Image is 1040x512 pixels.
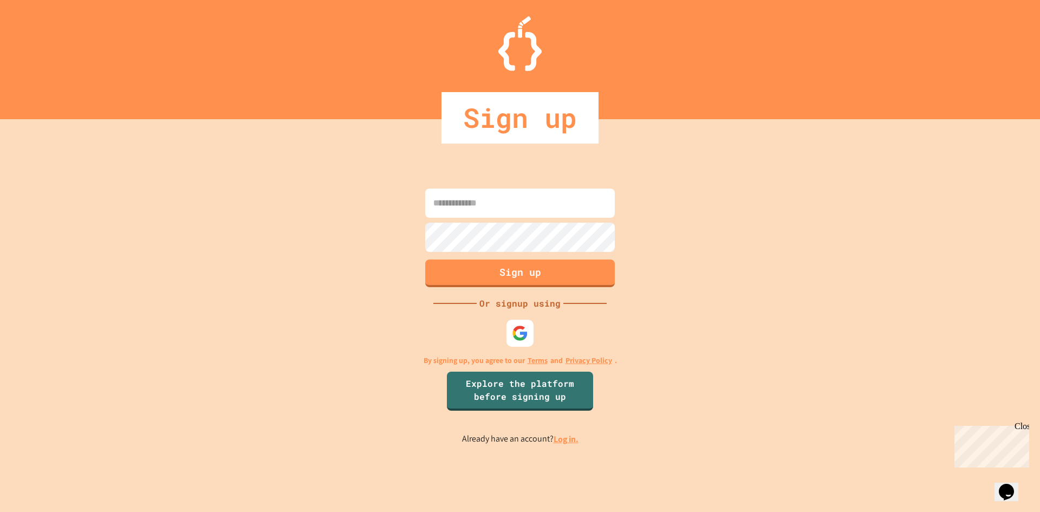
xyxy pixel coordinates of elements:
p: By signing up, you agree to our and . [424,355,617,366]
div: Or signup using [477,297,563,310]
iframe: chat widget [950,422,1029,468]
iframe: chat widget [994,469,1029,501]
a: Explore the platform before signing up [447,372,593,411]
div: Sign up [441,92,599,144]
a: Terms [528,355,548,366]
a: Log in. [554,433,578,445]
img: google-icon.svg [512,325,528,341]
div: Chat with us now!Close [4,4,75,69]
button: Sign up [425,260,615,287]
a: Privacy Policy [565,355,612,366]
p: Already have an account? [462,432,578,446]
img: Logo.svg [498,16,542,71]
